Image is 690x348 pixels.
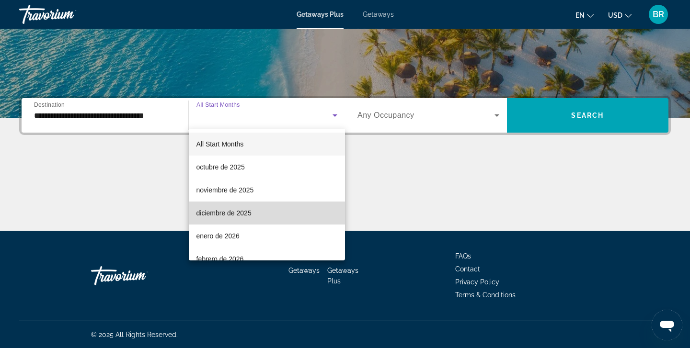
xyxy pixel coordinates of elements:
span: enero de 2026 [196,230,240,242]
span: noviembre de 2025 [196,184,254,196]
span: All Start Months [196,140,244,148]
span: febrero de 2026 [196,253,244,265]
span: diciembre de 2025 [196,207,252,219]
span: octubre de 2025 [196,161,245,173]
iframe: Botón para iniciar la ventana de mensajería [652,310,682,340]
